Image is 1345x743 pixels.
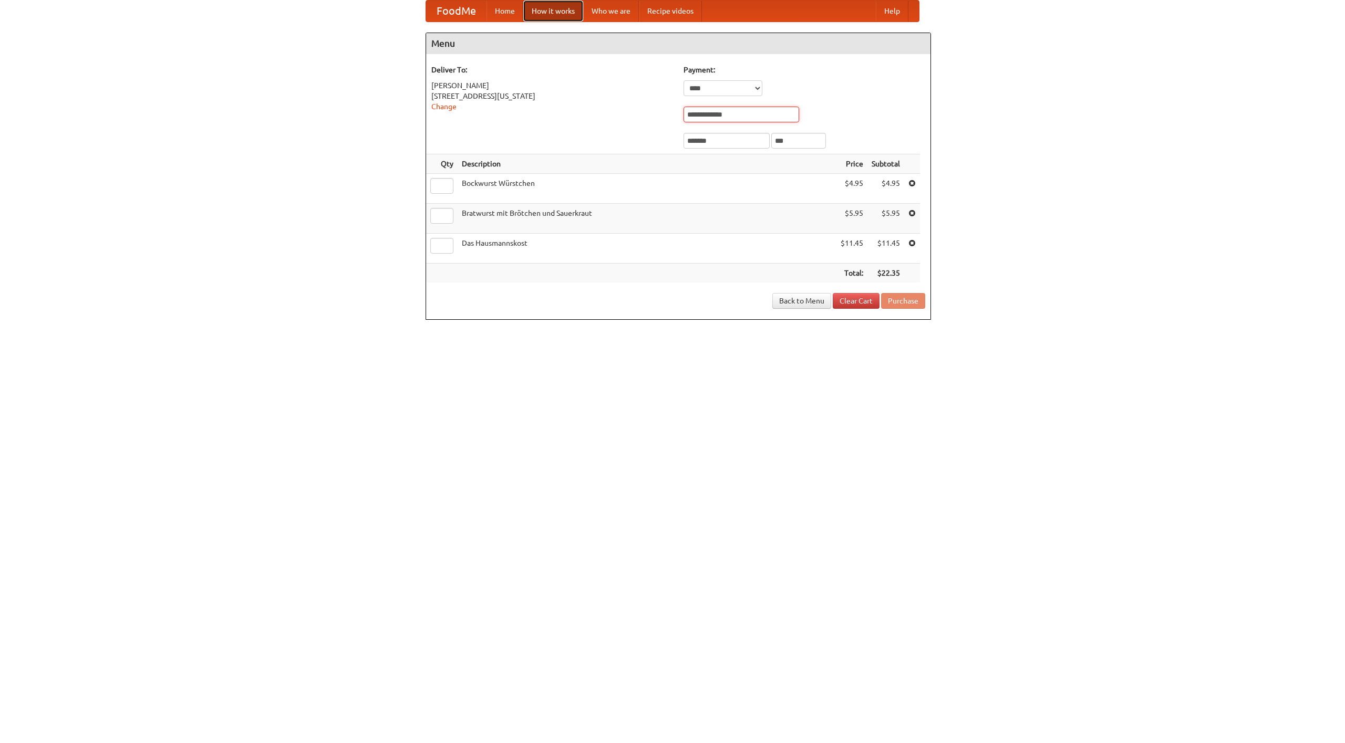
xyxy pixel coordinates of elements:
[881,293,925,309] button: Purchase
[867,174,904,204] td: $4.95
[426,154,458,174] th: Qty
[458,204,836,234] td: Bratwurst mit Brötchen und Sauerkraut
[639,1,702,22] a: Recipe videos
[583,1,639,22] a: Who we are
[867,204,904,234] td: $5.95
[867,264,904,283] th: $22.35
[867,234,904,264] td: $11.45
[836,264,867,283] th: Total:
[836,174,867,204] td: $4.95
[523,1,583,22] a: How it works
[876,1,908,22] a: Help
[867,154,904,174] th: Subtotal
[836,154,867,174] th: Price
[836,234,867,264] td: $11.45
[772,293,831,309] a: Back to Menu
[836,204,867,234] td: $5.95
[431,102,457,111] a: Change
[684,65,925,75] h5: Payment:
[431,65,673,75] h5: Deliver To:
[458,234,836,264] td: Das Hausmannskost
[487,1,523,22] a: Home
[833,293,880,309] a: Clear Cart
[426,33,930,54] h4: Menu
[431,80,673,91] div: [PERSON_NAME]
[458,174,836,204] td: Bockwurst Würstchen
[431,91,673,101] div: [STREET_ADDRESS][US_STATE]
[426,1,487,22] a: FoodMe
[458,154,836,174] th: Description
